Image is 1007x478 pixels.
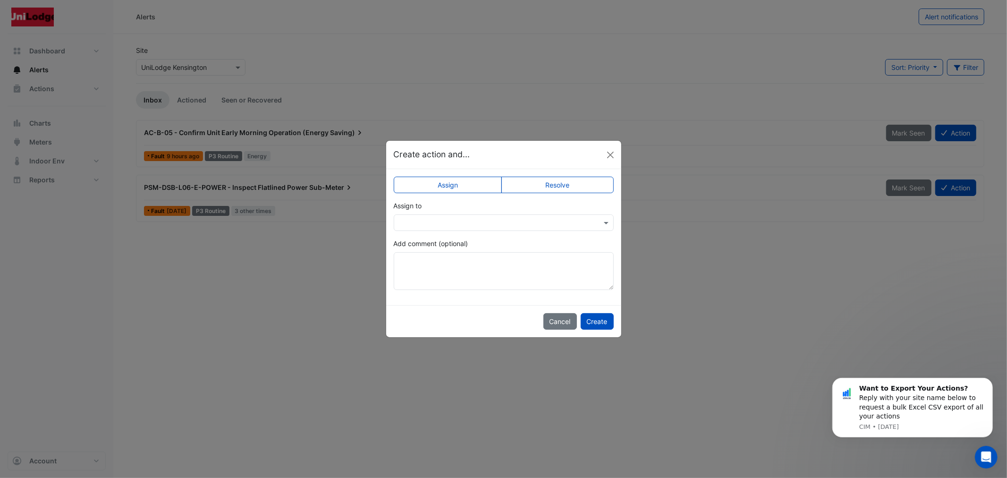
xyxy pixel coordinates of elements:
iframe: Intercom live chat [975,446,998,469]
button: Close [603,148,618,162]
label: Add comment (optional) [394,239,468,248]
iframe: Intercom notifications message [818,376,1007,473]
label: Assign to [394,201,422,211]
h5: Create action and... [394,148,470,161]
button: Create [581,313,614,330]
label: Resolve [501,177,614,193]
label: Assign [394,177,502,193]
button: Cancel [543,313,577,330]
